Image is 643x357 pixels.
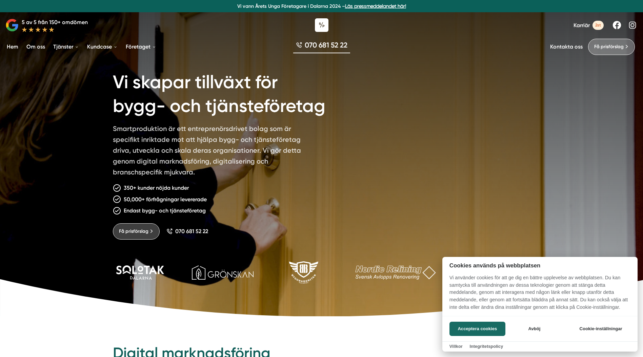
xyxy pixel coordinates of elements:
[507,322,561,336] button: Avböj
[469,344,503,349] a: Integritetspolicy
[571,322,630,336] button: Cookie-inställningar
[442,262,638,269] h2: Cookies används på webbplatsen
[449,344,463,349] a: Villkor
[449,322,505,336] button: Acceptera cookies
[442,274,638,316] p: Vi använder cookies för att ge dig en bättre upplevelse av webbplatsen. Du kan samtycka till anvä...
